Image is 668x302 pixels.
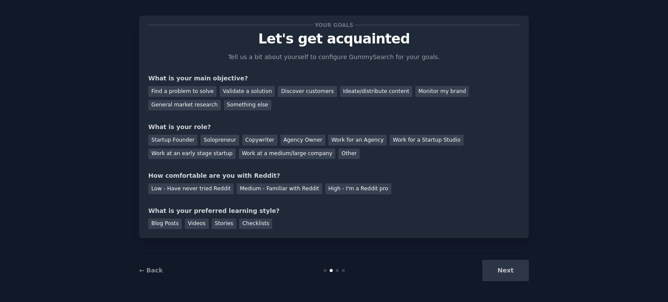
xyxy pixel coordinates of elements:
[237,183,322,194] div: Medium - Familiar with Reddit
[340,86,412,97] div: Ideate/distribute content
[148,149,236,159] div: Work at an early stage startup
[415,86,469,97] div: Monitor my brand
[239,219,272,229] div: Checklists
[325,183,391,194] div: High - I'm a Reddit pro
[148,206,520,216] div: What is your preferred learning style?
[148,171,520,180] div: How comfortable are you with Reddit?
[148,135,197,146] div: Startup Founder
[224,100,271,111] div: Something else
[148,100,221,111] div: General market research
[148,74,520,83] div: What is your main objective?
[185,219,209,229] div: Videos
[242,135,277,146] div: Copywriter
[313,20,355,30] span: Your goals
[148,123,520,132] div: What is your role?
[278,86,337,97] div: Discover customers
[139,267,163,274] a: ← Back
[338,149,360,159] div: Other
[239,149,335,159] div: Work at a medium/large company
[148,183,234,194] div: Low - Have never tried Reddit
[220,86,275,97] div: Validate a solution
[390,135,463,146] div: Work for a Startup Studio
[148,219,182,229] div: Blog Posts
[281,135,325,146] div: Agency Owner
[148,31,520,46] p: Let's get acquainted
[148,86,217,97] div: Find a problem to solve
[200,135,239,146] div: Solopreneur
[212,219,236,229] div: Stories
[328,135,387,146] div: Work for an Agency
[224,53,444,62] p: Tell us a bit about yourself to configure GummySearch for your goals.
